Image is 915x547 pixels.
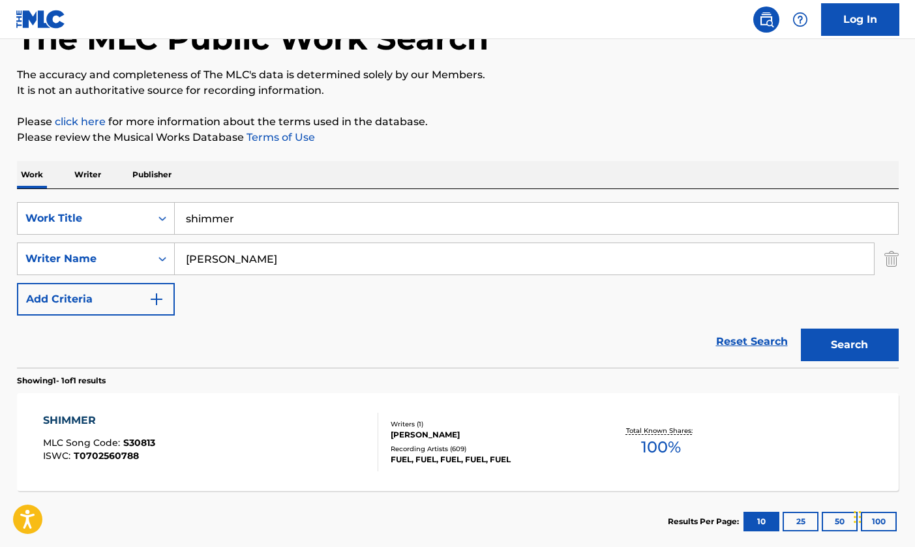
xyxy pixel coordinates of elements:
button: Add Criteria [17,283,175,316]
img: help [792,12,808,27]
a: SHIMMERMLC Song Code:S30813ISWC:T0702560788Writers (1)[PERSON_NAME]Recording Artists (609)FUEL, F... [17,393,899,491]
span: MLC Song Code : [43,437,123,449]
button: Search [801,329,899,361]
div: Writer Name [25,251,143,267]
span: ISWC : [43,450,74,462]
img: MLC Logo [16,10,66,29]
a: Public Search [753,7,779,33]
button: 50 [822,512,858,531]
img: search [758,12,774,27]
div: Recording Artists ( 609 ) [391,444,588,454]
p: Total Known Shares: [626,426,696,436]
div: Writers ( 1 ) [391,419,588,429]
div: Drag [854,497,862,537]
a: Log In [821,3,899,36]
button: 10 [743,512,779,531]
p: Please for more information about the terms used in the database. [17,114,899,130]
div: [PERSON_NAME] [391,429,588,441]
a: Terms of Use [244,131,315,143]
iframe: Chat Widget [850,484,915,547]
span: S30813 [123,437,155,449]
img: Delete Criterion [884,243,899,275]
button: 25 [783,512,818,531]
span: T0702560788 [74,450,139,462]
p: Writer [70,161,105,188]
div: FUEL, FUEL, FUEL, FUEL, FUEL [391,454,588,466]
div: Work Title [25,211,143,226]
p: Work [17,161,47,188]
p: Showing 1 - 1 of 1 results [17,375,106,387]
p: The accuracy and completeness of The MLC's data is determined solely by our Members. [17,67,899,83]
p: Results Per Page: [668,516,742,527]
a: click here [55,115,106,128]
div: SHIMMER [43,413,155,428]
form: Search Form [17,202,899,368]
p: Publisher [128,161,175,188]
span: 100 % [641,436,681,459]
img: 9d2ae6d4665cec9f34b9.svg [149,291,164,307]
p: It is not an authoritative source for recording information. [17,83,899,98]
div: Help [787,7,813,33]
p: Please review the Musical Works Database [17,130,899,145]
a: Reset Search [710,327,794,356]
